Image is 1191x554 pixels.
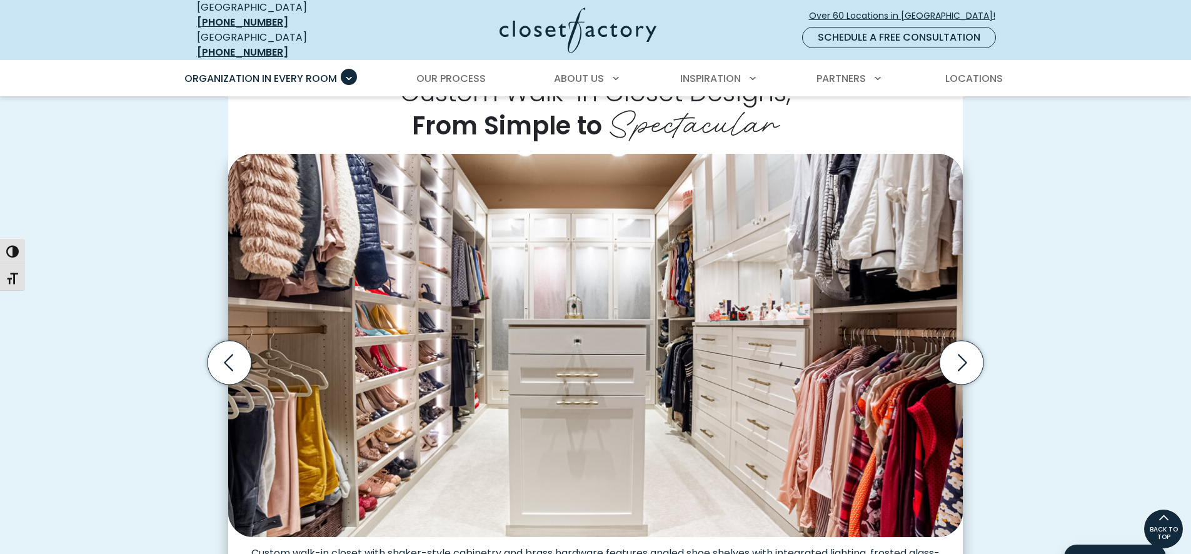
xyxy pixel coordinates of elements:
span: Spectacular [608,95,779,145]
span: Inspiration [680,71,741,86]
span: From Simple to [412,108,602,143]
a: [PHONE_NUMBER] [197,15,288,29]
img: Closet Factory Logo [500,8,656,53]
span: Partners [817,71,866,86]
nav: Primary Menu [176,61,1016,96]
img: Custom walk-in closet with white built-in shelving, hanging rods, and LED rod lighting, featuring... [228,154,963,536]
span: Locations [945,71,1003,86]
span: Our Process [416,71,486,86]
button: Next slide [935,336,988,390]
div: [GEOGRAPHIC_DATA] [197,30,378,60]
span: BACK TO TOP [1144,526,1183,541]
button: Previous slide [203,336,256,390]
a: [PHONE_NUMBER] [197,45,288,59]
span: Over 60 Locations in [GEOGRAPHIC_DATA]! [809,9,1005,23]
span: About Us [554,71,604,86]
a: Over 60 Locations in [GEOGRAPHIC_DATA]! [808,5,1006,27]
a: Schedule a Free Consultation [802,27,996,48]
a: BACK TO TOP [1143,509,1183,549]
span: Organization in Every Room [184,71,337,86]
